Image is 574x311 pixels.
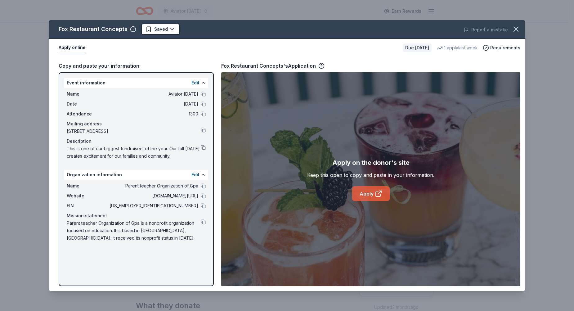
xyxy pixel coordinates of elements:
[352,186,390,201] a: Apply
[483,44,520,52] button: Requirements
[64,78,208,88] div: Event information
[191,79,200,87] button: Edit
[59,62,214,70] div: Copy and paste your information:
[67,120,206,128] div: Mailing address
[67,100,108,108] span: Date
[437,44,478,52] div: 1 apply last week
[67,202,108,210] span: EIN
[332,158,410,168] div: Apply on the donor's site
[67,219,201,242] span: Parent teacher Organization of Gpa is a nonprofit organization focused on education. It is based ...
[154,25,168,33] span: Saved
[221,62,325,70] div: Fox Restaurant Concepts's Application
[67,212,206,219] div: Mission statement
[67,137,206,145] div: Description
[67,110,108,118] span: Attendance
[59,24,128,34] div: Fox Restaurant Concepts
[464,26,508,34] button: Report a mistake
[141,24,180,35] button: Saved
[108,202,198,210] span: [US_EMPLOYER_IDENTIFICATION_NUMBER]
[67,182,108,190] span: Name
[108,90,198,98] span: Aviator [DATE]
[108,192,198,200] span: [DOMAIN_NAME][URL]
[67,128,201,135] span: [STREET_ADDRESS]
[108,182,198,190] span: Parent teacher Organization of Gpa
[191,171,200,178] button: Edit
[108,100,198,108] span: [DATE]
[108,110,198,118] span: 1300
[64,170,208,180] div: Organization information
[67,145,201,160] span: This is one of our biggest fundraisers of the year. Our fall [DATE] creates excitement for our fa...
[490,44,520,52] span: Requirements
[403,43,432,52] div: Due [DATE]
[67,192,108,200] span: Website
[67,90,108,98] span: Name
[307,171,434,179] div: Keep this open to copy and paste in your information.
[59,41,86,54] button: Apply online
